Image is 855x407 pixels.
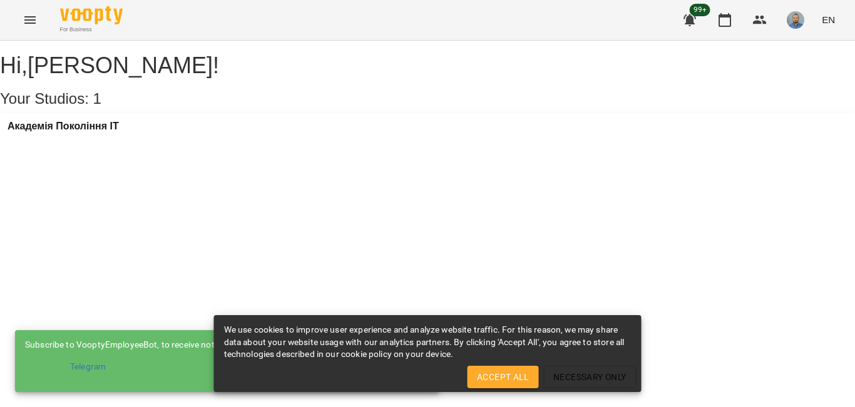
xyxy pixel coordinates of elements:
[817,8,840,31] button: EN
[8,121,119,132] a: Академія Покоління ІТ
[60,26,123,34] span: For Business
[690,4,710,16] span: 99+
[822,13,835,26] span: EN
[15,5,45,35] button: Menu
[787,11,804,29] img: 2a5fecbf94ce3b4251e242cbcf70f9d8.jpg
[93,90,101,107] span: 1
[60,6,123,24] img: Voopty Logo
